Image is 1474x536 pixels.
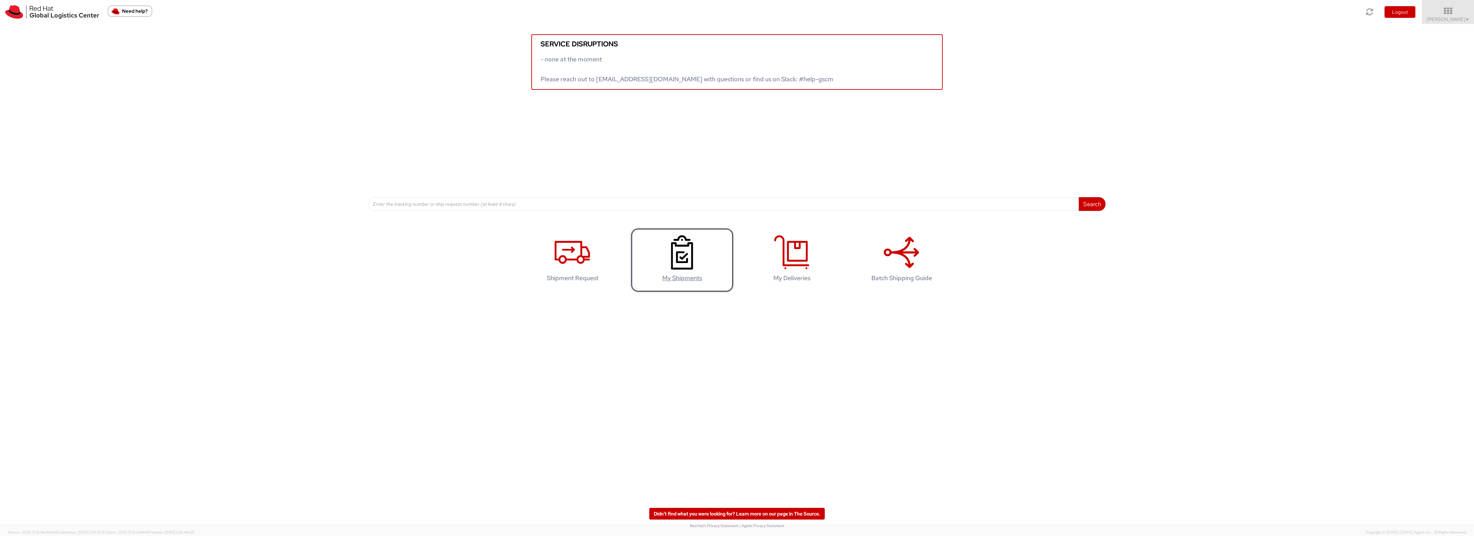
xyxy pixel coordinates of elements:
[106,530,194,535] span: Client: 2025.17.0-cb14447
[151,530,194,535] span: master, [DATE] 08:44:05
[857,275,946,282] h4: Batch Shipping Guide
[1079,197,1105,211] button: Search
[541,40,933,48] h5: Service disruptions
[748,275,836,282] h4: My Deliveries
[368,197,1079,211] input: Enter the tracking number or ship request number (at least 4 chars)
[108,5,152,17] button: Need help?
[1427,16,1470,22] span: [PERSON_NAME]
[690,523,738,528] a: Red Hat's Privacy Statement
[1385,6,1415,18] button: Logout
[1465,17,1470,22] span: ▼
[649,508,825,520] a: Didn't find what you were looking for? Learn more on our page in The Source.
[8,530,105,535] span: Server: 2025.17.0-16a969492de
[528,275,617,282] h4: Shipment Request
[740,228,843,292] a: My Deliveries
[5,5,99,19] img: rh-logistics-00dfa346123c4ec078e1.svg
[1365,530,1466,535] span: Copyright © [DATE]-[DATE] Agistix Inc., All Rights Reserved
[739,523,784,528] a: | Agistix Privacy Statement
[631,228,734,292] a: My Shipments
[531,34,943,90] a: Service disruptions - none at the moment Please reach out to [EMAIL_ADDRESS][DOMAIN_NAME] with qu...
[850,228,953,292] a: Batch Shipping Guide
[638,275,726,282] h4: My Shipments
[521,228,624,292] a: Shipment Request
[541,55,833,83] span: - none at the moment Please reach out to [EMAIL_ADDRESS][DOMAIN_NAME] with questions or find us o...
[64,530,105,535] span: master, [DATE] 09:51:12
